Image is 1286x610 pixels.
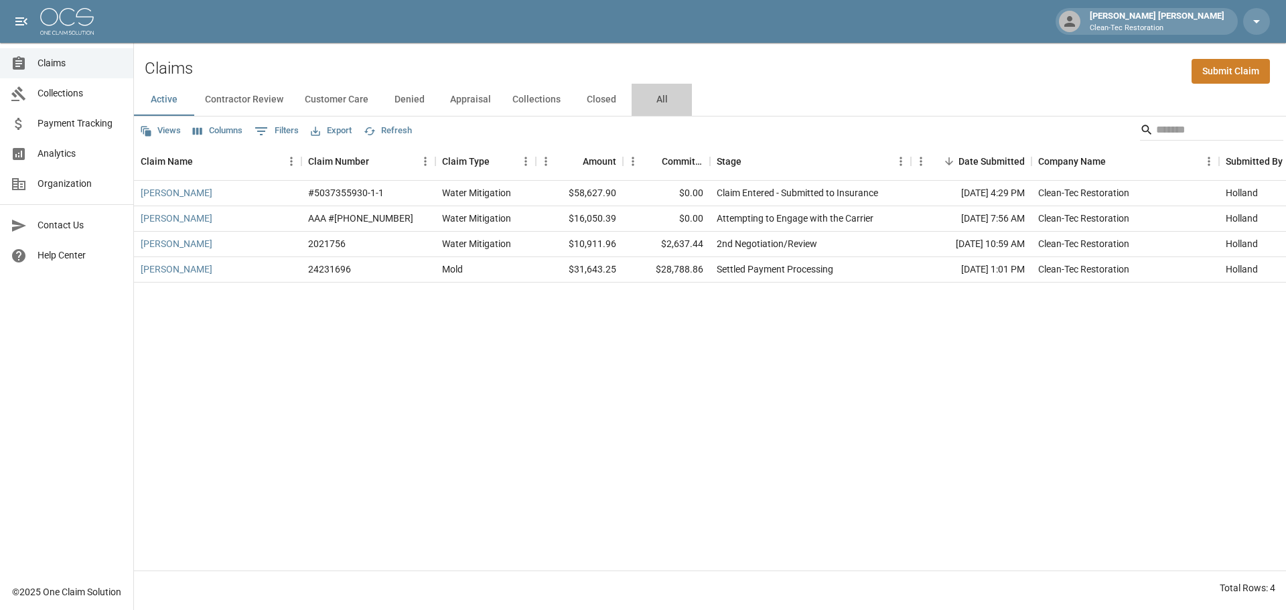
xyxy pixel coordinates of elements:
[911,257,1031,283] div: [DATE] 1:01 PM
[536,206,623,232] div: $16,050.39
[536,232,623,257] div: $10,911.96
[623,181,710,206] div: $0.00
[38,86,123,100] span: Collections
[741,152,760,171] button: Sort
[1038,237,1129,250] div: Clean-Tec Restoration
[145,59,193,78] h2: Claims
[911,151,931,171] button: Menu
[308,237,346,250] div: 2021756
[710,143,911,180] div: Stage
[442,262,463,276] div: Mold
[12,585,121,599] div: © 2025 One Claim Solution
[308,143,369,180] div: Claim Number
[536,143,623,180] div: Amount
[442,237,511,250] div: Water Mitigation
[379,84,439,116] button: Denied
[307,121,355,141] button: Export
[369,152,388,171] button: Sort
[717,262,833,276] div: Settled Payment Processing
[442,212,511,225] div: Water Mitigation
[1038,143,1106,180] div: Company Name
[281,151,301,171] button: Menu
[940,152,958,171] button: Sort
[141,212,212,225] a: [PERSON_NAME]
[571,84,632,116] button: Closed
[1084,9,1230,33] div: [PERSON_NAME] [PERSON_NAME]
[911,206,1031,232] div: [DATE] 7:56 AM
[141,262,212,276] a: [PERSON_NAME]
[1192,59,1270,84] a: Submit Claim
[717,237,817,250] div: 2nd Negotiation/Review
[38,56,123,70] span: Claims
[439,84,502,116] button: Appraisal
[958,143,1025,180] div: Date Submitted
[38,177,123,191] span: Organization
[442,143,490,180] div: Claim Type
[717,212,873,225] div: Attempting to Engage with the Carrier
[891,151,911,171] button: Menu
[8,8,35,35] button: open drawer
[632,84,692,116] button: All
[564,152,583,171] button: Sort
[623,257,710,283] div: $28,788.86
[911,181,1031,206] div: [DATE] 4:29 PM
[643,152,662,171] button: Sort
[301,143,435,180] div: Claim Number
[360,121,415,141] button: Refresh
[134,84,1286,116] div: dynamic tabs
[623,151,643,171] button: Menu
[911,143,1031,180] div: Date Submitted
[141,237,212,250] a: [PERSON_NAME]
[134,143,301,180] div: Claim Name
[141,143,193,180] div: Claim Name
[294,84,379,116] button: Customer Care
[502,84,571,116] button: Collections
[1226,237,1258,250] div: Holland
[193,152,212,171] button: Sort
[308,186,384,200] div: #5037355930-1-1
[623,143,710,180] div: Committed Amount
[911,232,1031,257] div: [DATE] 10:59 AM
[536,151,556,171] button: Menu
[38,147,123,161] span: Analytics
[1106,152,1125,171] button: Sort
[190,121,246,141] button: Select columns
[516,151,536,171] button: Menu
[1220,581,1275,595] div: Total Rows: 4
[717,186,878,200] div: Claim Entered - Submitted to Insurance
[583,143,616,180] div: Amount
[1226,212,1258,225] div: Holland
[251,121,302,142] button: Show filters
[1199,151,1219,171] button: Menu
[1031,143,1219,180] div: Company Name
[415,151,435,171] button: Menu
[137,121,184,141] button: Views
[1090,23,1224,34] p: Clean-Tec Restoration
[134,84,194,116] button: Active
[490,152,508,171] button: Sort
[1038,212,1129,225] div: Clean-Tec Restoration
[1140,119,1283,143] div: Search
[308,212,413,225] div: AAA #1006-34-4626
[38,117,123,131] span: Payment Tracking
[623,206,710,232] div: $0.00
[141,186,212,200] a: [PERSON_NAME]
[194,84,294,116] button: Contractor Review
[536,257,623,283] div: $31,643.25
[623,232,710,257] div: $2,637.44
[38,248,123,262] span: Help Center
[442,186,511,200] div: Water Mitigation
[40,8,94,35] img: ocs-logo-white-transparent.png
[536,181,623,206] div: $58,627.90
[435,143,536,180] div: Claim Type
[38,218,123,232] span: Contact Us
[1038,186,1129,200] div: Clean-Tec Restoration
[717,143,741,180] div: Stage
[1226,143,1283,180] div: Submitted By
[662,143,703,180] div: Committed Amount
[1226,186,1258,200] div: Holland
[1038,262,1129,276] div: Clean-Tec Restoration
[1226,262,1258,276] div: Holland
[308,262,351,276] div: 24231696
